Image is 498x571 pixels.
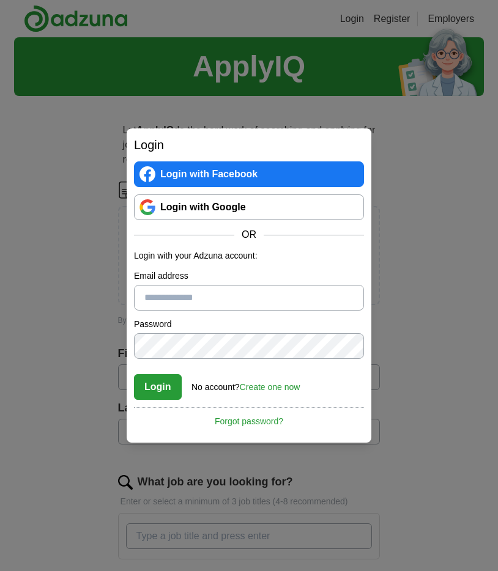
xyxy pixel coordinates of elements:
[134,407,364,428] a: Forgot password?
[191,374,300,394] div: No account?
[134,270,364,282] label: Email address
[134,136,364,154] h2: Login
[240,382,300,392] a: Create one now
[234,227,264,242] span: OR
[134,249,364,262] p: Login with your Adzuna account:
[134,194,364,220] a: Login with Google
[134,161,364,187] a: Login with Facebook
[134,318,364,331] label: Password
[134,374,182,400] button: Login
